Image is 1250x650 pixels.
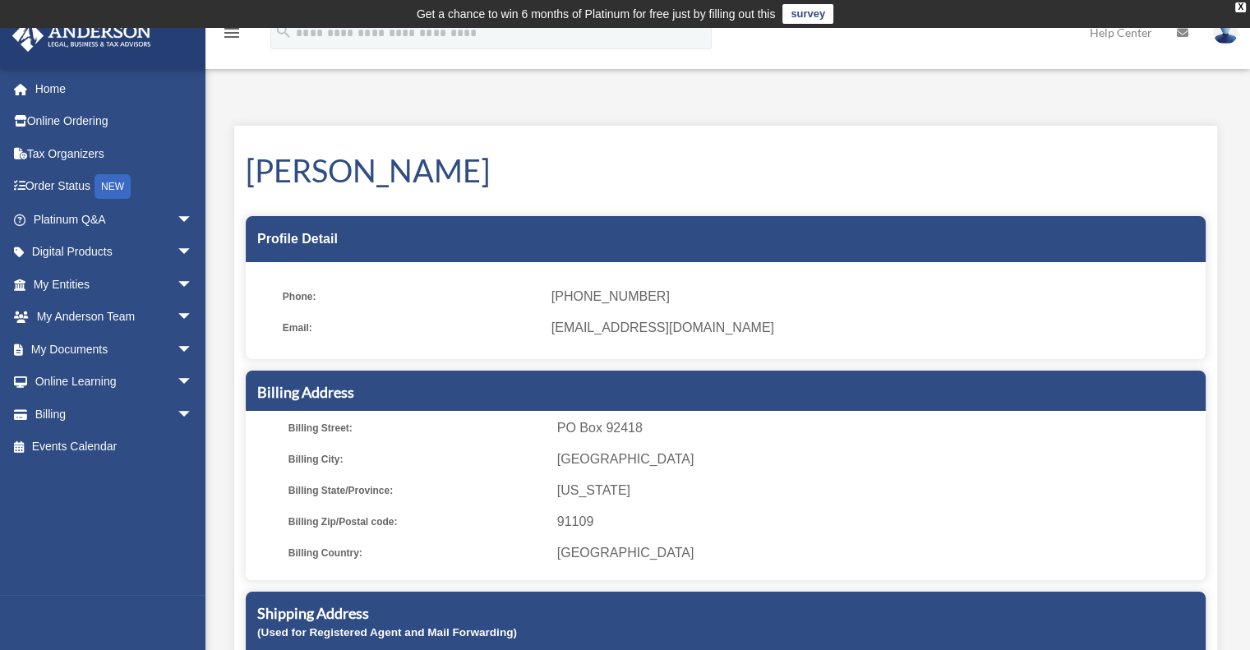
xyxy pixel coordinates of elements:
[12,105,218,138] a: Online Ordering
[12,170,218,204] a: Order StatusNEW
[557,542,1200,565] span: [GEOGRAPHIC_DATA]
[417,4,776,24] div: Get a chance to win 6 months of Platinum for free just by filling out this
[246,216,1206,262] div: Profile Detail
[288,479,546,502] span: Billing State/Province:
[222,23,242,43] i: menu
[12,366,218,399] a: Online Learningarrow_drop_down
[257,382,1194,403] h5: Billing Address
[12,137,218,170] a: Tax Organizers
[12,398,218,431] a: Billingarrow_drop_down
[557,479,1200,502] span: [US_STATE]
[12,236,218,269] a: Digital Productsarrow_drop_down
[257,626,517,638] small: (Used for Registered Agent and Mail Forwarding)
[782,4,833,24] a: survey
[257,603,1194,624] h5: Shipping Address
[12,333,218,366] a: My Documentsarrow_drop_down
[177,301,210,334] span: arrow_drop_down
[12,72,218,105] a: Home
[246,149,1206,192] h1: [PERSON_NAME]
[1213,21,1238,44] img: User Pic
[95,174,131,199] div: NEW
[12,268,218,301] a: My Entitiesarrow_drop_down
[283,316,540,339] span: Email:
[177,203,210,237] span: arrow_drop_down
[7,20,156,52] img: Anderson Advisors Platinum Portal
[177,333,210,366] span: arrow_drop_down
[177,236,210,270] span: arrow_drop_down
[274,22,293,40] i: search
[551,285,1194,308] span: [PHONE_NUMBER]
[222,29,242,43] a: menu
[288,542,546,565] span: Billing Country:
[557,510,1200,533] span: 91109
[1235,2,1246,12] div: close
[12,203,218,236] a: Platinum Q&Aarrow_drop_down
[557,417,1200,440] span: PO Box 92418
[12,301,218,334] a: My Anderson Teamarrow_drop_down
[551,316,1194,339] span: [EMAIL_ADDRESS][DOMAIN_NAME]
[12,431,218,463] a: Events Calendar
[177,398,210,431] span: arrow_drop_down
[288,448,546,471] span: Billing City:
[177,268,210,302] span: arrow_drop_down
[177,366,210,399] span: arrow_drop_down
[557,448,1200,471] span: [GEOGRAPHIC_DATA]
[283,285,540,308] span: Phone:
[288,417,546,440] span: Billing Street:
[288,510,546,533] span: Billing Zip/Postal code:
